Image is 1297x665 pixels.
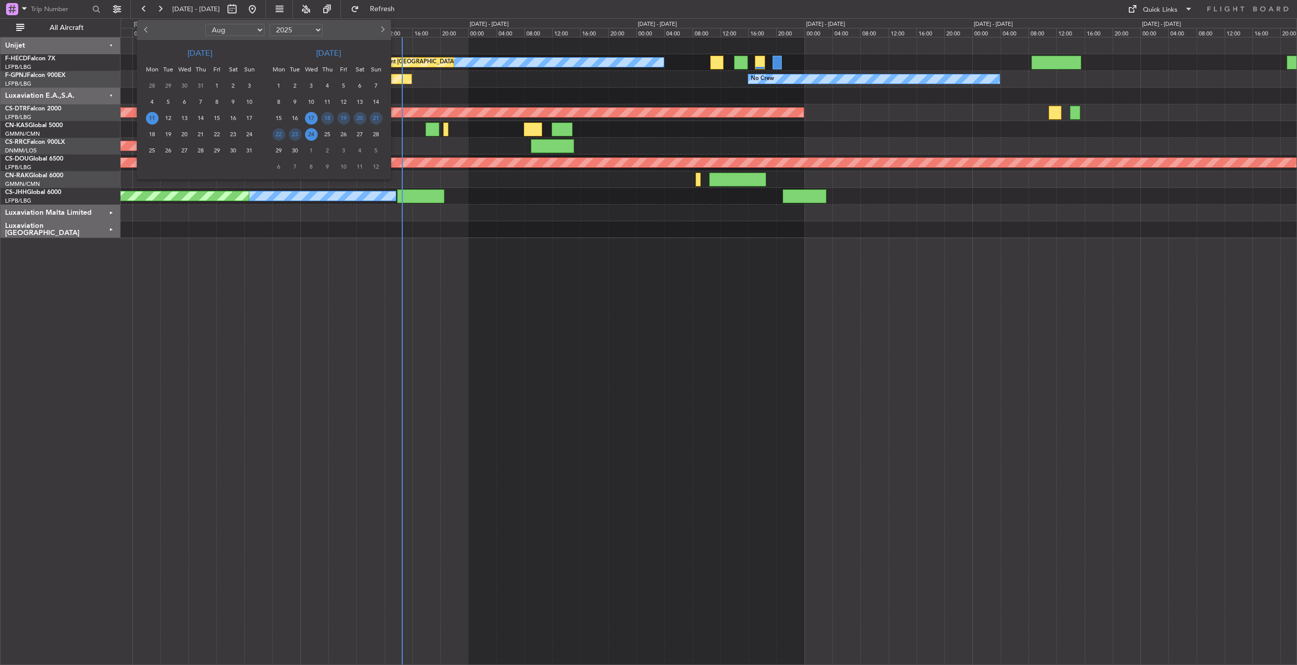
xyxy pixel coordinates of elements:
span: 8 [211,96,223,108]
div: 1-10-2025 [303,142,319,159]
span: 21 [370,112,383,125]
div: Mon [271,61,287,77]
div: Sun [368,61,384,77]
span: 8 [273,96,285,108]
span: 12 [162,112,175,125]
div: 21-9-2025 [368,110,384,126]
div: 8-10-2025 [303,159,319,175]
div: 6-8-2025 [176,94,193,110]
div: 15-8-2025 [209,110,225,126]
div: 30-9-2025 [287,142,303,159]
span: 15 [211,112,223,125]
select: Select year [270,24,323,36]
div: Tue [287,61,303,77]
div: 2-10-2025 [319,142,335,159]
span: 17 [305,112,318,125]
span: 2 [289,80,301,92]
span: 31 [243,144,256,157]
div: 28-9-2025 [368,126,384,142]
span: 21 [195,128,207,141]
div: 7-10-2025 [287,159,303,175]
span: 28 [370,128,383,141]
span: 22 [273,128,285,141]
div: 2-8-2025 [225,77,241,94]
div: 27-8-2025 [176,142,193,159]
div: 24-9-2025 [303,126,319,142]
div: 4-9-2025 [319,77,335,94]
div: 2-9-2025 [287,77,303,94]
span: 2 [227,80,240,92]
span: 16 [227,112,240,125]
span: 29 [162,80,175,92]
div: 11-10-2025 [352,159,368,175]
span: 6 [178,96,191,108]
span: 30 [178,80,191,92]
div: 29-9-2025 [271,142,287,159]
span: 24 [243,128,256,141]
span: 1 [273,80,285,92]
div: 10-10-2025 [335,159,352,175]
div: Sat [225,61,241,77]
span: 7 [370,80,383,92]
div: 15-9-2025 [271,110,287,126]
span: 6 [273,161,285,173]
span: 18 [321,112,334,125]
div: 17-8-2025 [241,110,257,126]
div: 18-8-2025 [144,126,160,142]
span: 10 [243,96,256,108]
div: 25-9-2025 [319,126,335,142]
div: 22-9-2025 [271,126,287,142]
div: 10-9-2025 [303,94,319,110]
span: 6 [354,80,366,92]
div: 27-9-2025 [352,126,368,142]
div: 1-8-2025 [209,77,225,94]
span: 12 [337,96,350,108]
span: 23 [289,128,301,141]
div: Tue [160,61,176,77]
span: 9 [289,96,301,108]
div: 13-9-2025 [352,94,368,110]
div: 6-9-2025 [352,77,368,94]
div: 17-9-2025 [303,110,319,126]
div: 4-8-2025 [144,94,160,110]
div: 5-8-2025 [160,94,176,110]
div: 12-8-2025 [160,110,176,126]
div: 9-9-2025 [287,94,303,110]
div: 10-8-2025 [241,94,257,110]
div: 1-9-2025 [271,77,287,94]
span: 22 [211,128,223,141]
span: 4 [146,96,159,108]
div: 20-9-2025 [352,110,368,126]
span: 25 [321,128,334,141]
span: 16 [289,112,301,125]
span: 25 [146,144,159,157]
div: 3-8-2025 [241,77,257,94]
span: 11 [146,112,159,125]
div: 28-7-2025 [144,77,160,94]
div: Thu [193,61,209,77]
div: 9-10-2025 [319,159,335,175]
div: 14-8-2025 [193,110,209,126]
span: 11 [354,161,366,173]
span: 17 [243,112,256,125]
div: Fri [209,61,225,77]
span: 3 [305,80,318,92]
span: 29 [211,144,223,157]
span: 11 [321,96,334,108]
span: 20 [354,112,366,125]
div: 29-8-2025 [209,142,225,159]
div: Thu [319,61,335,77]
span: 4 [321,80,334,92]
div: 23-9-2025 [287,126,303,142]
div: 26-8-2025 [160,142,176,159]
span: 27 [178,144,191,157]
div: 7-9-2025 [368,77,384,94]
span: 26 [162,144,175,157]
div: 19-9-2025 [335,110,352,126]
span: 14 [195,112,207,125]
span: 24 [305,128,318,141]
span: 4 [354,144,366,157]
span: 1 [211,80,223,92]
div: 29-7-2025 [160,77,176,94]
span: 8 [305,161,318,173]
